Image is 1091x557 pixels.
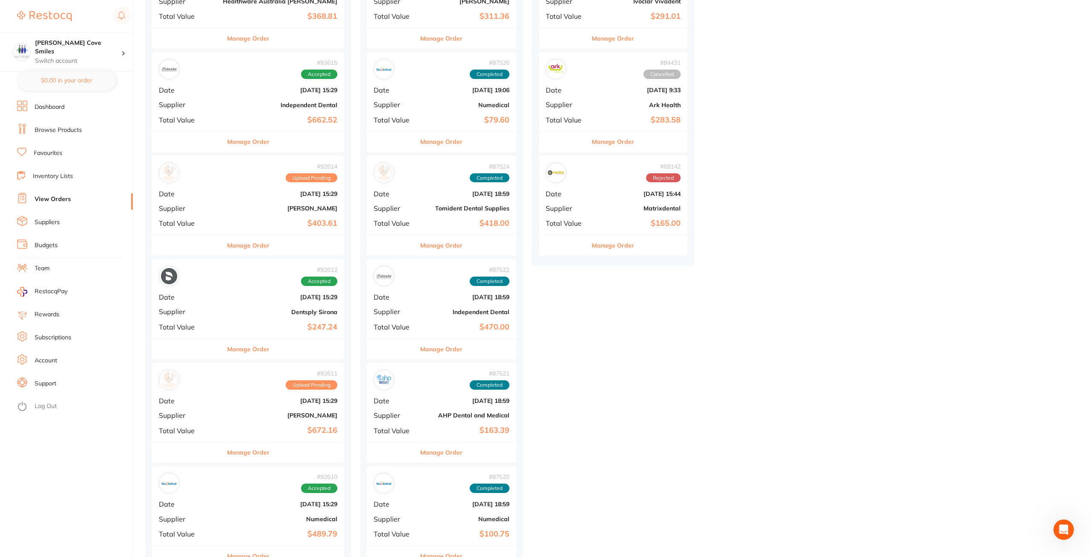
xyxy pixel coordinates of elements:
a: Team [35,264,50,273]
span: RestocqPay [35,287,67,296]
button: Upload attachment [41,280,47,286]
span: Total Value [159,427,216,435]
span: Completed [470,277,509,286]
b: [DATE] 18:59 [424,397,509,404]
a: RestocqPay [17,287,67,297]
b: [DATE] 15:29 [223,294,337,300]
span: Date [374,190,417,198]
b: [PERSON_NAME] [223,412,337,419]
span: Date [546,190,588,198]
a: Suppliers [35,218,60,227]
div: Hi [PERSON_NAME]!I'm pleased to inform you that yourHealthware [PERSON_NAME]account has been succ... [7,3,140,122]
span: Total Value [546,116,588,124]
span: Supplier [159,515,216,523]
button: $0.00 in your order [17,70,116,90]
img: Henry Schein Halas [161,372,177,388]
b: [DATE] 18:59 [424,190,509,197]
b: [DATE] 15:44 [595,190,681,197]
button: Manage Order [420,442,462,463]
img: Independent Dental [161,61,177,77]
a: Favourites [34,149,62,157]
span: Total Value [546,12,588,20]
span: Supplier [374,515,417,523]
button: Manage Order [227,235,269,256]
textarea: Message… [7,262,164,276]
div: Henry Schein Halas#92611Upload PendingDate[DATE] 15:29Supplier[PERSON_NAME]Total Value$672.16Mana... [152,363,344,463]
button: Manage Order [227,131,269,152]
span: Date [159,397,216,405]
span: Total Value [374,116,417,124]
div: Dentsply Sirona#92612AcceptedDate[DATE] 15:29SupplierDentsply SironaTotal Value$247.24Manage Order [152,259,344,359]
span: Total Value [159,323,216,331]
b: $470.00 [424,323,509,332]
span: Total Value [159,116,216,124]
b: Ark Health [595,102,681,108]
a: Rewards [35,310,59,319]
span: Accepted [301,484,337,493]
b: Independent Dental [424,309,509,315]
b: [DATE] 9:33 [595,87,681,93]
span: Total Value [159,530,216,538]
span: # 69142 [646,163,681,170]
button: Manage Order [227,339,269,359]
span: Completed [470,484,509,493]
span: Upload Pending [286,173,337,183]
b: [DATE] 15:29 [223,501,337,507]
a: Log Out [35,402,57,411]
b: $662.52 [223,116,337,125]
span: Completed [470,173,509,183]
img: Numedical [376,475,392,491]
span: Supplier [159,411,216,419]
div: Hi [PERSON_NAME]! I'm pleased to inform you that your account has been successfully created. ​ [14,8,133,58]
div: thank you, i have placed the order. i also have couple from [PERSON_NAME] and HSH pending? [31,128,164,163]
b: $368.81 [223,12,337,21]
button: Manage Order [227,28,269,49]
img: Numedical [376,61,392,77]
button: Manage Order [420,28,462,49]
button: Manage Order [420,339,462,359]
img: Restocq Logo [17,11,72,21]
a: Account [35,356,57,365]
span: Date [159,500,216,508]
span: # 92615 [301,59,337,66]
b: $165.00 [595,219,681,228]
span: Date [374,293,417,301]
span: # 92614 [286,163,337,170]
span: Accepted [301,70,337,79]
h1: Restocq [41,4,68,11]
span: Total Value [159,12,216,20]
span: # 92610 [301,473,337,480]
img: Numedical [161,475,177,491]
span: Supplier [546,101,588,108]
div: Please let me know if you have any further questions or concerns. [14,99,133,116]
b: AHP Dental and Medical [424,412,509,419]
b: [DATE] 18:59 [424,501,509,507]
img: Profile image for Restocq [24,5,38,18]
img: Matrixdental [548,165,564,181]
img: RestocqPay [17,287,27,297]
p: Active 30m ago [41,11,85,19]
span: # 84431 [643,59,681,66]
span: # 87522 [470,266,509,273]
a: Browse Products [35,126,82,134]
a: Subscriptions [35,333,71,342]
span: # 92612 [301,266,337,273]
iframe: Intercom live chat [1053,519,1074,540]
b: [DATE] 18:59 [424,294,509,300]
span: Total Value [546,219,588,227]
span: Date [374,397,417,405]
b: 5HCS1 [18,67,41,73]
a: Support [35,379,56,388]
b: Numedical [223,516,337,522]
img: Independent Dental [376,268,392,284]
div: Hi [PERSON_NAME], you're always welcome. [14,175,133,192]
button: Manage Order [592,28,634,49]
b: $418.00 [424,219,509,228]
a: View Orders [35,195,71,204]
button: Manage Order [592,235,634,256]
span: Date [159,293,216,301]
span: Supplier [374,308,417,315]
span: Supplier [546,204,588,212]
span: Upload Pending [286,380,337,390]
button: Emoji picker [13,280,20,286]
